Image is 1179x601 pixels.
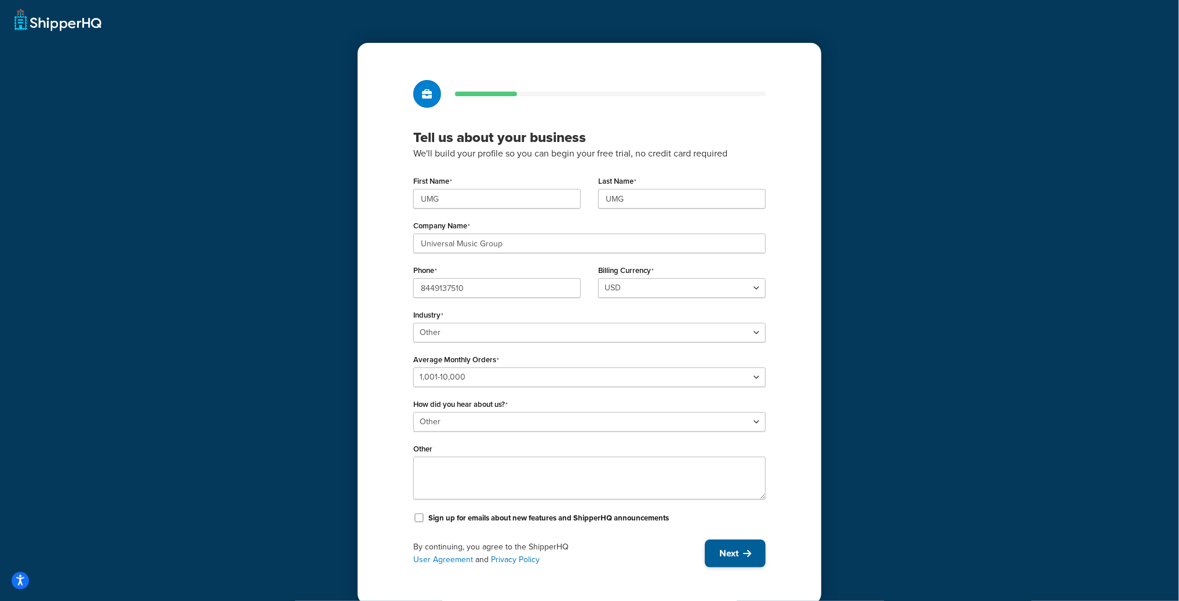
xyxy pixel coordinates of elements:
[413,541,705,566] div: By continuing, you agree to the ShipperHQ and
[413,177,452,186] label: First Name
[413,445,432,453] label: Other
[491,553,540,566] a: Privacy Policy
[413,553,473,566] a: User Agreement
[413,355,499,365] label: Average Monthly Orders
[413,129,766,146] h3: Tell us about your business
[598,177,636,186] label: Last Name
[598,266,654,275] label: Billing Currency
[719,547,738,560] span: Next
[413,221,470,231] label: Company Name
[413,400,508,409] label: How did you hear about us?
[413,266,437,275] label: Phone
[413,146,766,161] p: We'll build your profile so you can begin your free trial, no credit card required
[428,513,669,523] label: Sign up for emails about new features and ShipperHQ announcements
[413,311,443,320] label: Industry
[705,540,766,567] button: Next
